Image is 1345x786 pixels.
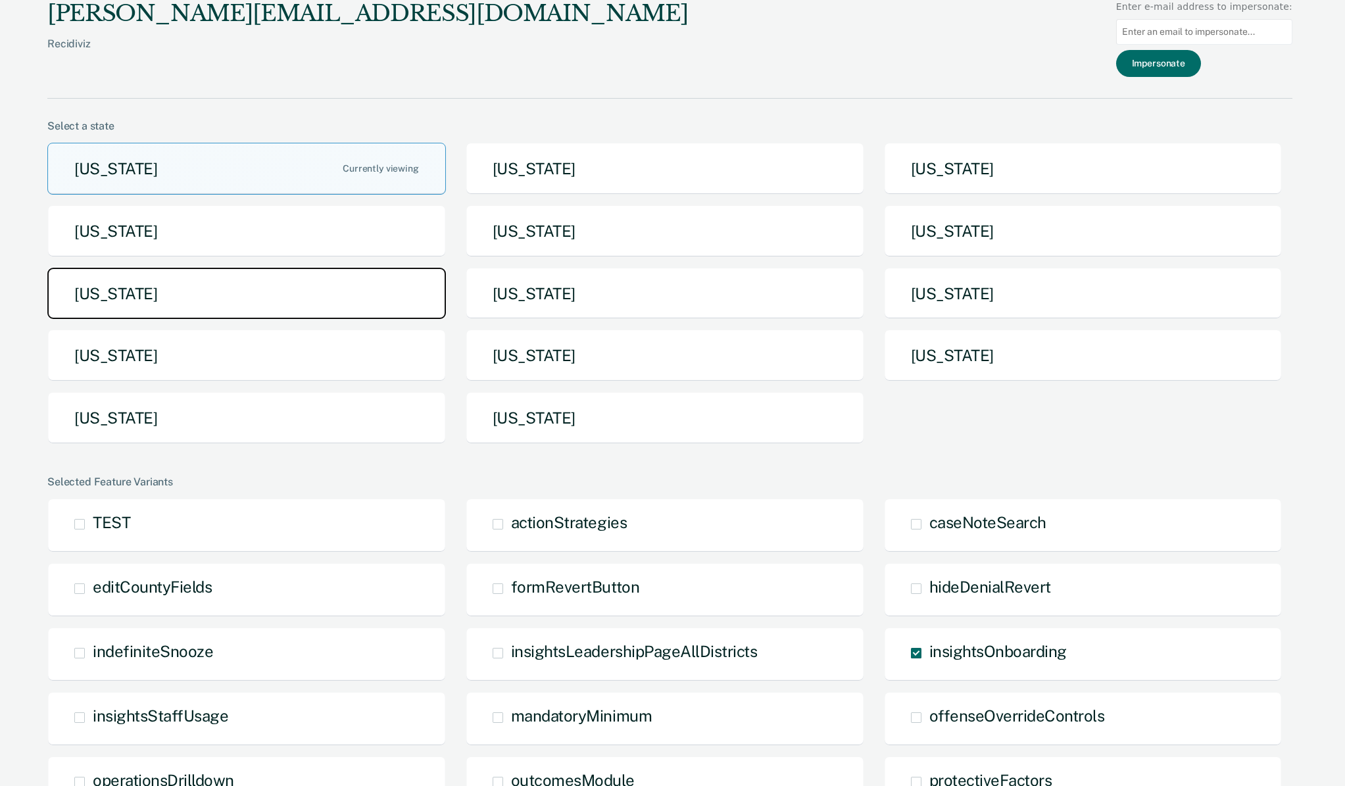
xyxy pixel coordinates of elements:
[929,513,1046,531] span: caseNoteSearch
[929,577,1051,596] span: hideDenialRevert
[93,706,228,725] span: insightsStaffUsage
[47,205,446,257] button: [US_STATE]
[466,330,864,381] button: [US_STATE]
[466,205,864,257] button: [US_STATE]
[466,268,864,320] button: [US_STATE]
[93,577,212,596] span: editCountyFields
[884,330,1283,381] button: [US_STATE]
[47,143,446,195] button: [US_STATE]
[47,37,688,71] div: Recidiviz
[929,706,1105,725] span: offenseOverrideControls
[884,205,1283,257] button: [US_STATE]
[1116,50,1201,77] button: Impersonate
[884,268,1283,320] button: [US_STATE]
[47,476,1292,488] div: Selected Feature Variants
[47,330,446,381] button: [US_STATE]
[511,577,639,596] span: formRevertButton
[466,143,864,195] button: [US_STATE]
[47,268,446,320] button: [US_STATE]
[511,706,652,725] span: mandatoryMinimum
[1116,19,1292,45] input: Enter an email to impersonate...
[884,143,1283,195] button: [US_STATE]
[511,513,627,531] span: actionStrategies
[466,392,864,444] button: [US_STATE]
[93,513,130,531] span: TEST
[47,120,1292,132] div: Select a state
[511,642,758,660] span: insightsLeadershipPageAllDistricts
[929,642,1067,660] span: insightsOnboarding
[93,642,213,660] span: indefiniteSnooze
[47,392,446,444] button: [US_STATE]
